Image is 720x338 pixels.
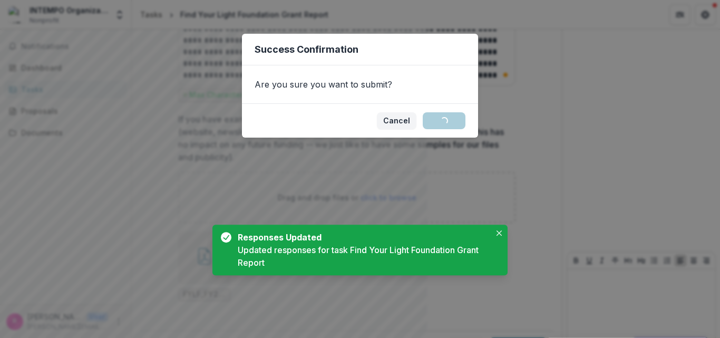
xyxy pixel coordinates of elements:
button: Close [493,288,505,301]
div: Task Submitted [238,292,487,305]
div: Updated responses for task Find Your Light Foundation Grant Report [238,244,491,269]
header: Success Confirmation [242,34,478,65]
button: Close [493,227,505,239]
div: Task Find Your Light Foundation Grant Report has been submitted [238,305,491,330]
div: Are you sure you want to submit? [242,65,478,103]
button: Cancel [377,112,416,129]
div: Responses Updated [238,231,487,244]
